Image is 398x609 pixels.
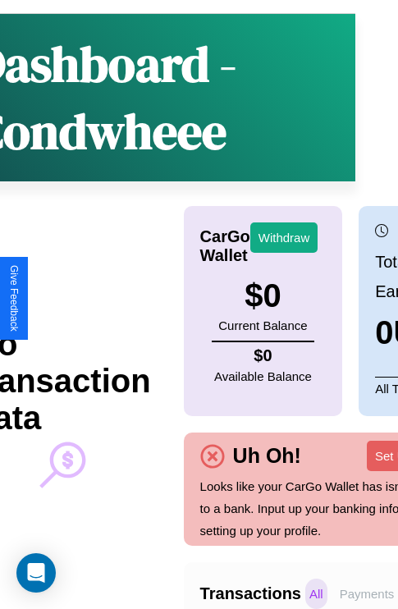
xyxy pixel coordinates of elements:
[214,365,312,387] p: Available Balance
[200,227,250,265] h4: CarGo Wallet
[200,584,301,603] h4: Transactions
[225,444,309,468] h4: Uh Oh!
[218,277,307,314] h3: $ 0
[8,265,20,332] div: Give Feedback
[250,222,318,253] button: Withdraw
[305,579,327,609] p: All
[214,346,312,365] h4: $ 0
[218,314,307,337] p: Current Balance
[16,553,56,593] div: Open Intercom Messenger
